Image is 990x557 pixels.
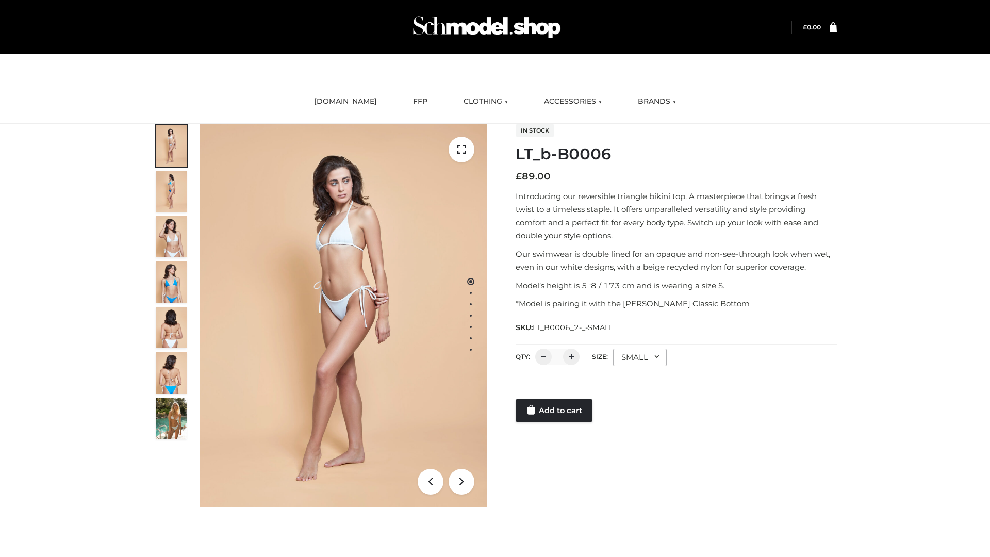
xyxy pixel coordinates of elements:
[516,171,551,182] bdi: 89.00
[409,7,564,47] img: Schmodel Admin 964
[803,23,821,31] a: £0.00
[536,90,609,113] a: ACCESSORIES
[516,124,554,137] span: In stock
[803,23,807,31] span: £
[306,90,385,113] a: [DOMAIN_NAME]
[405,90,435,113] a: FFP
[516,145,837,163] h1: LT_b-B0006
[533,323,613,332] span: LT_B0006_2-_-SMALL
[156,307,187,348] img: ArielClassicBikiniTop_CloudNine_AzureSky_OW114ECO_7-scaled.jpg
[630,90,684,113] a: BRANDS
[200,124,487,507] img: ArielClassicBikiniTop_CloudNine_AzureSky_OW114ECO_1
[516,279,837,292] p: Model’s height is 5 ‘8 / 173 cm and is wearing a size S.
[516,190,837,242] p: Introducing our reversible triangle bikini top. A masterpiece that brings a fresh twist to a time...
[516,399,592,422] a: Add to cart
[516,297,837,310] p: *Model is pairing it with the [PERSON_NAME] Classic Bottom
[156,352,187,394] img: ArielClassicBikiniTop_CloudNine_AzureSky_OW114ECO_8-scaled.jpg
[156,125,187,167] img: ArielClassicBikiniTop_CloudNine_AzureSky_OW114ECO_1-scaled.jpg
[516,353,530,361] label: QTY:
[613,349,667,366] div: SMALL
[156,171,187,212] img: ArielClassicBikiniTop_CloudNine_AzureSky_OW114ECO_2-scaled.jpg
[456,90,516,113] a: CLOTHING
[516,321,614,334] span: SKU:
[156,398,187,439] img: Arieltop_CloudNine_AzureSky2.jpg
[516,171,522,182] span: £
[803,23,821,31] bdi: 0.00
[516,248,837,274] p: Our swimwear is double lined for an opaque and non-see-through look when wet, even in our white d...
[156,216,187,257] img: ArielClassicBikiniTop_CloudNine_AzureSky_OW114ECO_3-scaled.jpg
[592,353,608,361] label: Size:
[156,261,187,303] img: ArielClassicBikiniTop_CloudNine_AzureSky_OW114ECO_4-scaled.jpg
